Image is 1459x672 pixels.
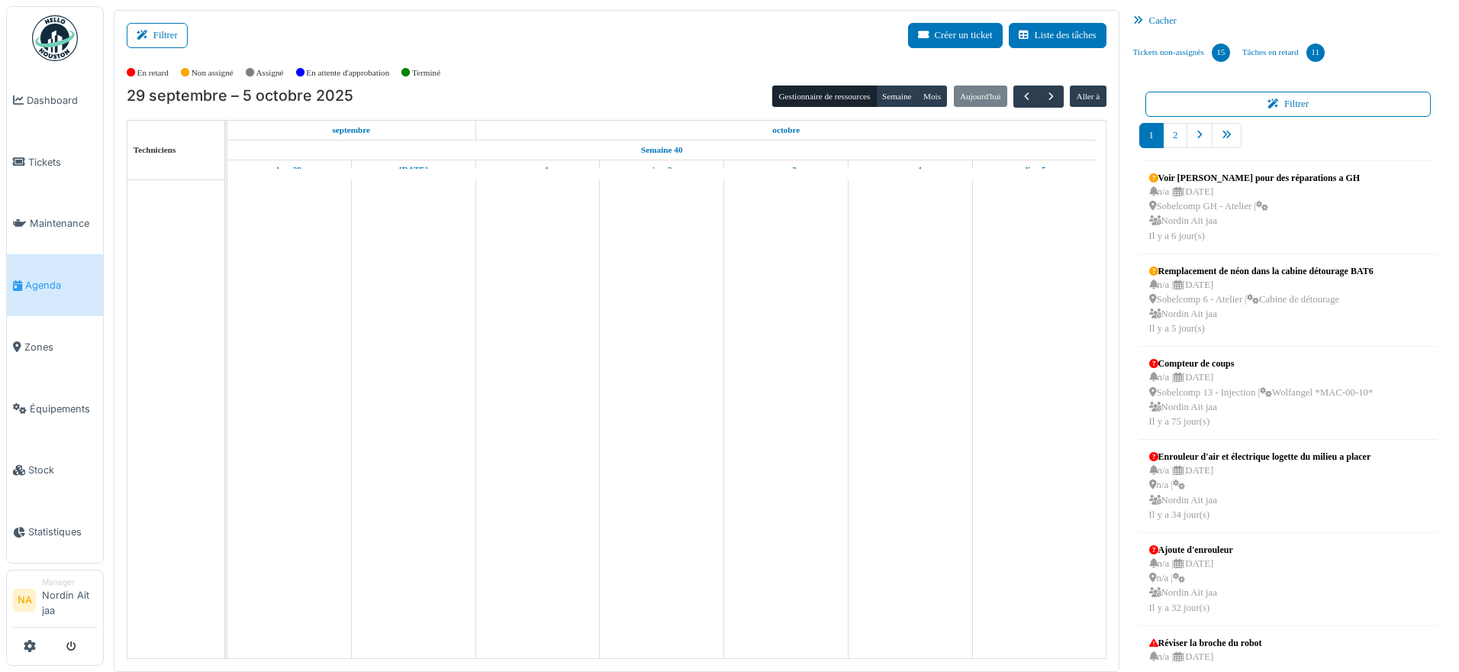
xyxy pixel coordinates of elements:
[1009,23,1106,48] button: Liste des tâches
[1139,123,1164,148] a: 1
[30,402,97,416] span: Équipements
[306,66,389,79] label: En attente d'approbation
[7,316,103,378] a: Zones
[42,577,97,624] li: Nordin Ait jaa
[7,501,103,563] a: Statistiques
[1039,86,1064,108] button: Suivant
[1212,44,1230,62] div: 15
[648,160,675,179] a: 2 octobre 2025
[768,121,804,140] a: 1 octobre 2025
[13,577,97,628] a: NA ManagerNordin Ait jaa
[24,340,97,354] span: Zones
[1145,353,1377,433] a: Compteur de coups n/a |[DATE] Sobelcomp 13 - Injection |Wolfangel *MAC-00-10* Nordin Ait jaaIl y ...
[954,86,1007,107] button: Aujourd'hui
[1149,543,1233,557] div: Ajoute d'enrouleur
[1139,123,1438,160] nav: pager
[1145,260,1377,341] a: Remplacement de néon dans la cabine détourage BAT6 n/a |[DATE] Sobelcomp 6 - Atelier |Cabine de d...
[256,66,284,79] label: Assigné
[42,577,97,588] div: Manager
[28,463,97,477] span: Stock
[127,87,353,105] h2: 29 septembre – 5 octobre 2025
[30,216,97,231] span: Maintenance
[1149,278,1374,337] div: n/a | [DATE] Sobelcomp 6 - Atelier | Cabine de détourage Nordin Ait jaa Il y a 5 jour(s)
[1163,123,1187,148] a: 2
[1149,357,1374,370] div: Compteur de coups
[273,160,305,179] a: 29 septembre 2025
[1127,32,1236,73] a: Tickets non-assignés
[7,69,103,131] a: Dashboard
[1149,370,1374,429] div: n/a | [DATE] Sobelcomp 13 - Injection | Wolfangel *MAC-00-10* Nordin Ait jaa Il y a 75 jour(s)
[876,86,918,107] button: Semaine
[772,86,876,107] button: Gestionnaire de ressources
[1145,539,1237,619] a: Ajoute d'enrouleur n/a |[DATE] n/a | Nordin Ait jaaIl y a 32 jour(s)
[192,66,234,79] label: Non assigné
[127,23,188,48] button: Filtrer
[1149,185,1360,244] div: n/a | [DATE] Sobelcomp GH - Atelier | Nordin Ait jaa Il y a 6 jour(s)
[1145,167,1364,247] a: Voir [PERSON_NAME] pour des réparations a GH n/a |[DATE] Sobelcomp GH - Atelier | Nordin Ait jaaI...
[134,145,176,154] span: Techniciens
[894,160,925,179] a: 4 octobre 2025
[328,121,374,140] a: 29 septembre 2025
[1127,10,1450,32] div: Cacher
[1070,86,1106,107] button: Aller à
[7,378,103,440] a: Équipements
[523,160,552,179] a: 1 octobre 2025
[1149,557,1233,615] div: n/a | [DATE] n/a | Nordin Ait jaa Il y a 32 jour(s)
[1145,92,1432,117] button: Filtrer
[395,160,432,179] a: 30 septembre 2025
[1149,450,1371,464] div: Enrouleur d'air et électrique logette du milieu a placer
[13,589,36,612] li: NA
[28,525,97,539] span: Statistiques
[1019,160,1050,179] a: 5 octobre 2025
[917,86,948,107] button: Mois
[32,15,78,61] img: Badge_color-CXgf-gQk.svg
[7,193,103,255] a: Maintenance
[28,155,97,170] span: Tickets
[7,131,103,193] a: Tickets
[1149,464,1371,522] div: n/a | [DATE] n/a | Nordin Ait jaa Il y a 34 jour(s)
[137,66,169,79] label: En retard
[1145,446,1375,526] a: Enrouleur d'air et électrique logette du milieu a placer n/a |[DATE] n/a | Nordin Ait jaaIl y a 3...
[7,254,103,316] a: Agenda
[1013,86,1039,108] button: Précédent
[7,440,103,502] a: Stock
[1149,636,1316,650] div: Réviser la broche du robot
[637,141,686,160] a: Semaine 40
[1236,32,1331,73] a: Tâches en retard
[771,160,800,179] a: 3 octobre 2025
[1149,171,1360,185] div: Voir [PERSON_NAME] pour des réparations a GH
[908,23,1003,48] button: Créer un ticket
[25,278,97,292] span: Agenda
[412,66,440,79] label: Terminé
[1149,264,1374,278] div: Remplacement de néon dans la cabine détourage BAT6
[27,93,97,108] span: Dashboard
[1306,44,1325,62] div: 11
